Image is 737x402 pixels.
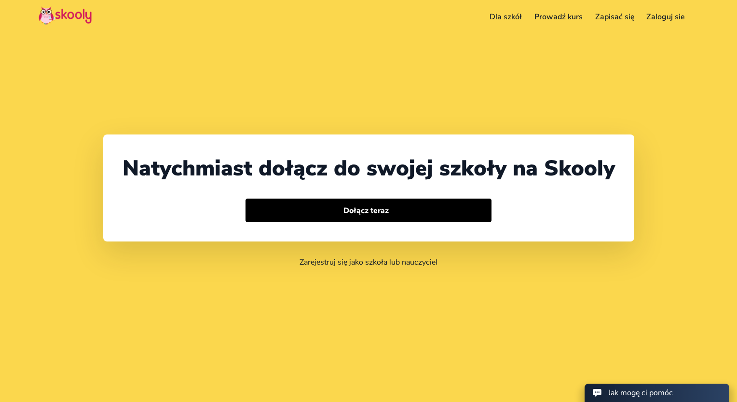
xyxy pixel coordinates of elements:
[123,154,615,183] div: Natychmiast dołącz do swojej szkoły na Skooly
[246,199,492,223] button: Dołącz teraz
[39,6,92,25] img: Skooly
[589,9,641,25] a: Zapisać się
[528,9,589,25] a: Prowadź kurs
[300,257,437,268] a: Zarejestruj się jako szkoła lub nauczyciel
[640,9,691,25] a: Zaloguj sie
[484,9,529,25] a: Dla szkół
